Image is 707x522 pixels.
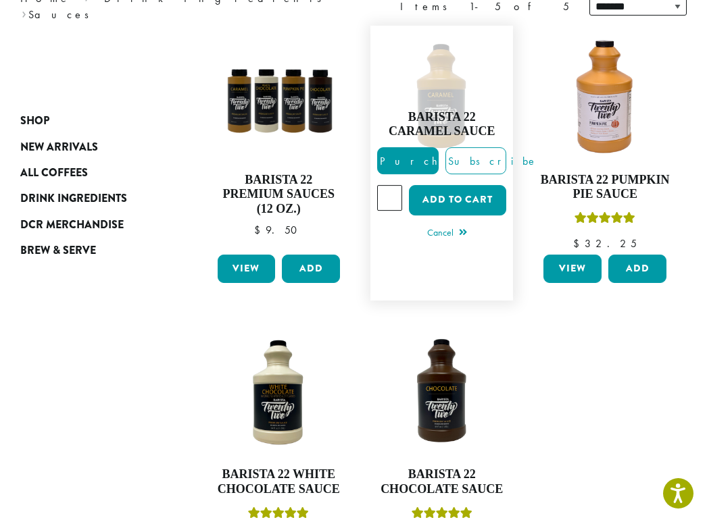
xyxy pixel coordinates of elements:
a: Drink Ingredients [20,186,157,211]
h4: Barista 22 Chocolate Sauce [377,467,506,496]
h4: Barista 22 White Chocolate Sauce [214,467,343,496]
img: B22-Chocolate-Sauce_Stock-e1709240938998.png [377,328,506,456]
a: New Arrivals [20,134,157,159]
a: Brew & Serve [20,238,157,263]
button: Add [608,255,666,283]
a: Barista 22 Premium Sauces (12 oz.) $9.50 [214,32,343,249]
a: View [543,255,602,283]
h4: Barista 22 Premium Sauces (12 oz.) [214,173,343,217]
input: Product quantity [377,185,402,211]
span: $ [254,223,266,237]
img: DP3239.64-oz.01.default.png [540,32,669,161]
a: Cancel [427,224,467,243]
a: DCR Merchandise [20,212,157,238]
span: Purchase [378,154,492,168]
a: Shop [20,108,157,134]
span: Drink Ingredients [20,190,127,207]
span: New Arrivals [20,139,98,156]
a: View [218,255,276,283]
span: All Coffees [20,165,88,182]
button: Add to cart [409,185,506,215]
img: B22SauceSqueeze_All-300x300.png [214,32,343,161]
span: Shop [20,113,49,130]
h4: Barista 22 Caramel Sauce [377,110,506,139]
bdi: 9.50 [254,223,303,237]
a: Barista 22 Pumpkin Pie SauceRated 5.00 out of 5 $32.25 [540,32,669,249]
h4: Barista 22 Pumpkin Pie Sauce [540,173,669,202]
span: › [22,2,26,23]
a: All Coffees [20,160,157,186]
span: DCR Merchandise [20,217,124,234]
span: Subscribe [446,154,538,168]
a: Rated 5.00 out of 5 [377,32,506,294]
bdi: 32.25 [573,236,637,251]
span: $ [573,236,585,251]
img: B22-White-Choclate-Sauce_Stock-1-e1712177177476.png [214,328,343,456]
button: Add [282,255,340,283]
div: Rated 5.00 out of 5 [575,210,635,230]
span: Brew & Serve [20,242,96,259]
